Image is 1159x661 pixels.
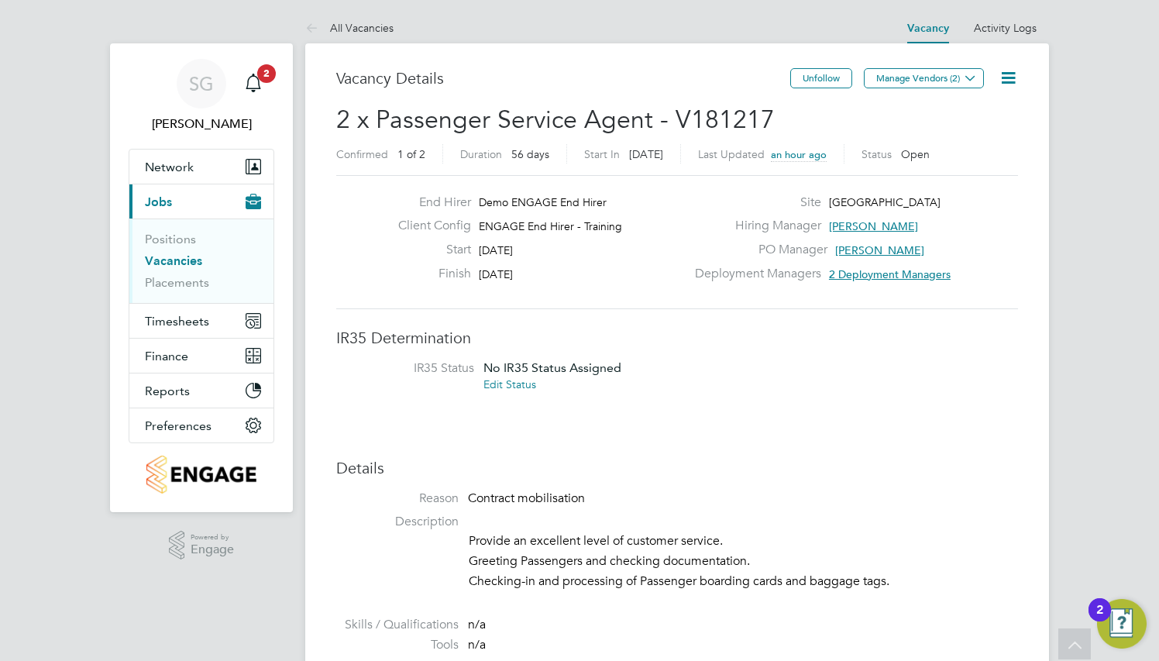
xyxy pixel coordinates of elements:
[146,456,257,494] img: engagetech2-logo-retina.png
[352,360,474,377] label: IR35 Status
[629,147,663,161] span: [DATE]
[129,339,273,373] button: Finance
[479,243,513,257] span: [DATE]
[469,533,1018,553] li: Provide an excellent level of customer service.
[129,150,273,184] button: Network
[129,374,273,408] button: Reports
[829,195,941,209] span: [GEOGRAPHIC_DATA]
[110,43,293,512] nav: Main navigation
[691,242,827,258] label: PO Manager
[479,195,607,209] span: Demo ENGAGE End Hirer
[469,553,1018,573] li: Greeting Passengers and checking documentation.
[145,418,212,433] span: Preferences
[862,147,892,161] label: Status
[145,314,209,329] span: Timesheets
[691,218,821,234] label: Hiring Manager
[129,304,273,338] button: Timesheets
[336,68,790,88] h3: Vacancy Details
[386,266,471,282] label: Finish
[145,232,196,246] a: Positions
[691,266,821,282] label: Deployment Managers
[145,160,194,174] span: Network
[336,637,459,653] label: Tools
[835,243,924,257] span: [PERSON_NAME]
[483,360,621,375] span: No IR35 Status Assigned
[386,242,471,258] label: Start
[907,22,949,35] a: Vacancy
[145,253,202,268] a: Vacancies
[145,275,209,290] a: Placements
[129,219,273,303] div: Jobs
[386,195,471,211] label: End Hirer
[129,408,273,442] button: Preferences
[189,74,214,94] span: SG
[790,68,852,88] button: Unfollow
[305,21,394,35] a: All Vacancies
[336,491,459,507] label: Reason
[468,637,486,652] span: n/a
[386,218,471,234] label: Client Config
[479,219,622,233] span: ENGAGE End Hirer - Training
[460,147,502,161] label: Duration
[129,115,274,133] span: Sophia Goodwin
[829,219,918,233] span: [PERSON_NAME]
[129,184,273,219] button: Jobs
[864,68,984,88] button: Manage Vendors (2)
[479,267,513,281] span: [DATE]
[483,377,536,391] a: Edit Status
[145,384,190,398] span: Reports
[336,147,388,161] label: Confirmed
[238,59,269,108] a: 2
[145,195,172,209] span: Jobs
[191,543,234,556] span: Engage
[145,349,188,363] span: Finance
[691,195,821,211] label: Site
[974,21,1037,35] a: Activity Logs
[129,456,274,494] a: Go to home page
[584,147,620,161] label: Start In
[257,64,276,83] span: 2
[829,267,951,281] span: 2 Deployment Managers
[336,328,1018,348] h3: IR35 Determination
[771,148,827,161] span: an hour ago
[901,147,930,161] span: Open
[169,531,235,560] a: Powered byEngage
[469,573,1018,594] li: Checking-in and processing of Passenger boarding cards and baggage tags.
[397,147,425,161] span: 1 of 2
[468,617,486,632] span: n/a
[511,147,549,161] span: 56 days
[698,147,765,161] label: Last Updated
[336,514,459,530] label: Description
[468,491,585,506] span: Contract mobilisation
[1097,599,1147,649] button: Open Resource Center, 2 new notifications
[336,105,775,135] span: 2 x Passenger Service Agent - V181217
[336,617,459,633] label: Skills / Qualifications
[336,458,1018,478] h3: Details
[129,59,274,133] a: SG[PERSON_NAME]
[191,531,234,544] span: Powered by
[1096,610,1103,630] div: 2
